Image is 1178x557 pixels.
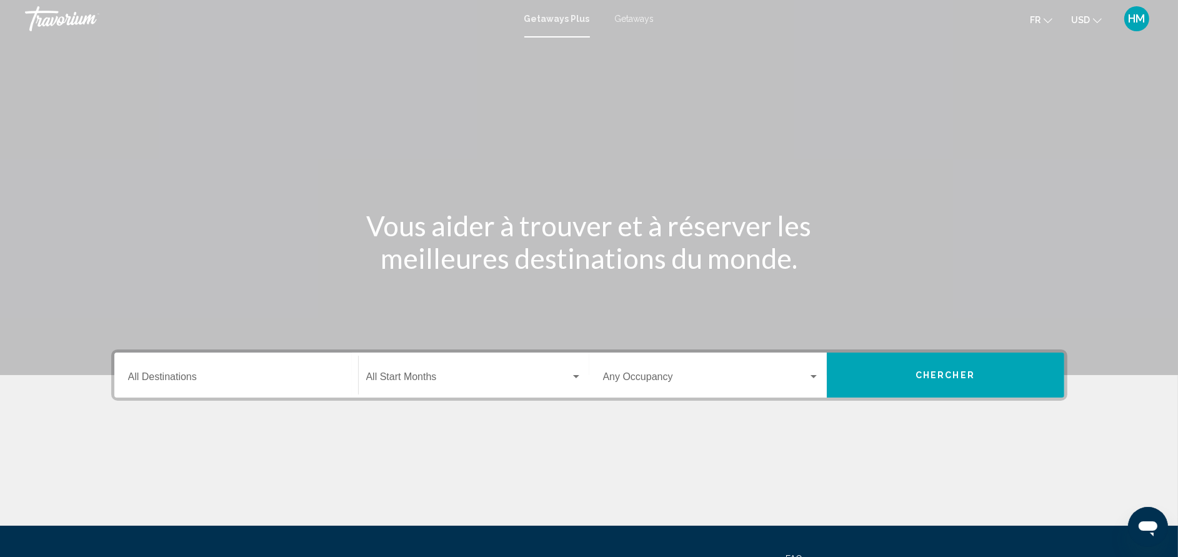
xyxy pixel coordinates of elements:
[355,209,824,274] h1: Vous aider à trouver et à réserver les meilleures destinations du monde.
[524,14,590,24] a: Getaways Plus
[1071,11,1102,29] button: Change currency
[1128,507,1168,547] iframe: Bouton de lancement de la fenêtre de messagerie
[1121,6,1153,32] button: User Menu
[615,14,654,24] a: Getaways
[1030,15,1041,25] span: fr
[1129,13,1146,25] span: HM
[1071,15,1090,25] span: USD
[114,353,1064,398] div: Search widget
[25,6,512,31] a: Travorium
[1030,11,1052,29] button: Change language
[916,371,975,381] span: Chercher
[827,353,1064,398] button: Chercher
